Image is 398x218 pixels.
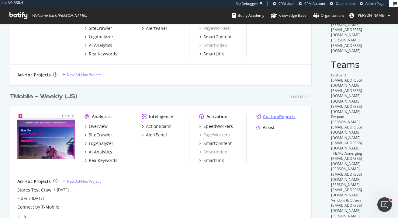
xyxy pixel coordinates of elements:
[203,140,232,146] div: SmartContent
[331,37,362,53] span: [PERSON_NAME][EMAIL_ADDRESS][DOMAIN_NAME]
[273,1,294,6] a: CRM User
[232,12,264,19] div: Botify Academy
[304,1,325,6] span: CRM Account
[232,7,264,24] a: Botify Academy
[331,72,388,78] div: Postpaid
[146,132,167,138] div: AlertPanel
[10,92,80,101] a: TMobile - Weekly (JS)
[85,132,112,138] a: SiteCrawler
[256,114,296,120] a: CustomReports
[377,197,392,212] iframe: Intercom live chat
[62,72,101,77] a: New Ad-Hoc Project
[331,182,362,198] span: [PERSON_NAME][EMAIL_ADDRESS][DOMAIN_NAME]
[199,132,230,138] a: PageWorkers
[331,88,362,98] span: [EMAIL_ADDRESS][DOMAIN_NAME]
[199,51,224,57] a: SmartLink
[263,114,296,120] div: CustomReports
[89,123,108,129] div: Overview
[271,12,306,19] div: Knowledge Base
[331,166,362,182] span: [PERSON_NAME][EMAIL_ADDRESS][DOMAIN_NAME]
[299,1,325,6] a: CRM Account
[263,125,275,131] div: Assist
[331,119,362,135] span: [PERSON_NAME][EMAIL_ADDRESS][DOMAIN_NAME]
[336,1,355,6] span: Open in dev
[10,92,77,101] div: TMobile - Weekly (JS)
[85,140,113,146] a: LogAnalyzer
[85,25,112,31] a: SiteCrawler
[199,140,232,146] a: SmartContent
[331,114,388,119] div: Prepaid
[203,51,224,57] div: SmartLink
[142,25,167,31] a: AlertPanel
[67,72,101,77] div: New Ad-Hoc Project
[32,13,87,18] span: Welcome back, [PERSON_NAME] !
[85,42,112,48] a: AI Analytics
[146,123,171,129] div: ActionBoard
[199,123,233,129] a: SpeedWorkers
[330,1,355,6] a: Open in dev
[17,114,75,160] img: t-mobile.com
[199,34,232,40] a: SmartContent
[149,114,173,120] div: Intelligence
[360,1,384,6] a: Admin Page
[89,140,113,146] div: LogAnalyzer
[17,195,28,202] a: Fiber
[256,125,275,131] a: Assist
[313,7,344,24] a: Organizations
[331,156,362,166] span: [EMAIL_ADDRESS][DOMAIN_NAME]
[146,25,167,31] div: AlertPanel
[89,25,112,31] div: SiteCrawler
[199,157,224,163] a: SmartLink
[313,12,344,19] div: Organizations
[17,72,51,78] div: Ad-Hoc Projects
[57,187,69,192] a: [DATE]
[291,94,312,100] div: Enterprise
[17,187,53,193] a: Stores Test Crawl
[331,198,388,203] div: Vendors & Others
[203,157,224,163] div: SmartLink
[199,42,227,48] a: SmartIndex
[89,51,117,57] div: RealKeywords
[89,149,112,155] div: AI Analytics
[203,34,232,40] div: SmartContent
[17,204,59,210] a: Connect by T-Mobile
[142,123,171,129] a: ActionBoard
[85,157,117,163] a: RealKeywords
[331,203,362,213] span: [EMAIL_ADDRESS][DOMAIN_NAME]
[85,123,108,129] a: Overview
[17,7,75,53] img: tmobilestaging.com
[199,25,230,31] div: PageWorkers
[271,7,306,24] a: Knowledge Base
[331,59,388,69] h2: Teams
[279,1,294,6] span: CRM User
[236,1,258,6] div: Viz Debugger:
[203,123,233,129] div: SpeedWorkers
[89,132,112,138] div: SiteCrawler
[344,11,395,20] button: [PERSON_NAME]
[89,42,112,48] div: AI Analytics
[32,196,44,201] a: [DATE]
[85,34,113,40] a: LogAnalyzer
[89,157,117,163] div: RealKeywords
[206,114,227,120] div: Activation
[89,34,113,40] div: LogAnalyzer
[199,149,227,155] a: SmartIndex
[331,135,362,151] span: [DOMAIN_NAME][EMAIL_ADDRESS][DOMAIN_NAME]
[62,179,101,184] a: New Ad-Hoc Project
[365,1,384,6] span: Admin Page
[331,22,362,37] span: [PERSON_NAME][EMAIL_ADDRESS][DOMAIN_NAME]
[331,99,362,114] span: [DOMAIN_NAME][EMAIL_ADDRESS][DOMAIN_NAME]
[331,151,388,156] div: TFB/HSI/Emerging
[92,114,111,120] div: Analytics
[67,179,101,184] div: New Ad-Hoc Project
[85,51,117,57] a: RealKeywords
[331,78,362,88] span: [EMAIL_ADDRESS][DOMAIN_NAME]
[142,132,167,138] a: AlertPanel
[357,13,385,18] span: adrianna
